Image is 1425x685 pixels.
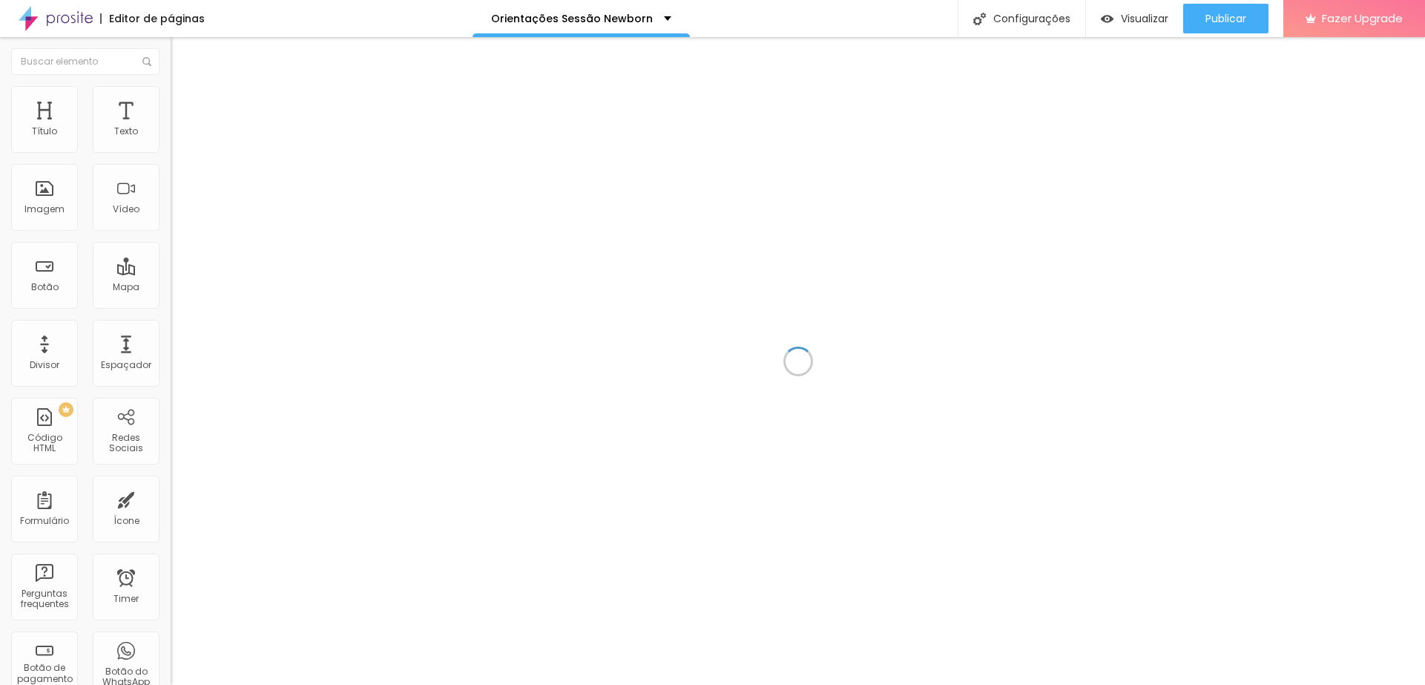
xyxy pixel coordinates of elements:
span: Publicar [1205,13,1246,24]
div: Ícone [113,516,139,526]
img: Icone [142,57,151,66]
div: Editor de páginas [100,13,205,24]
p: Orientações Sessão Newborn [491,13,653,24]
div: Vídeo [113,204,139,214]
div: Código HTML [15,433,73,454]
div: Título [32,126,57,137]
div: Botão [31,282,59,292]
div: Botão de pagamento [15,663,73,684]
span: Fazer Upgrade [1322,12,1403,24]
img: Icone [973,13,986,25]
div: Redes Sociais [96,433,155,454]
button: Publicar [1183,4,1268,33]
div: Perguntas frequentes [15,589,73,610]
div: Imagem [24,204,65,214]
span: Visualizar [1121,13,1168,24]
div: Divisor [30,360,59,370]
div: Mapa [113,282,139,292]
input: Buscar elemento [11,48,159,75]
div: Espaçador [101,360,151,370]
div: Formulário [20,516,69,526]
div: Texto [114,126,138,137]
button: Visualizar [1086,4,1183,33]
img: view-1.svg [1101,13,1113,25]
div: Timer [113,594,139,604]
